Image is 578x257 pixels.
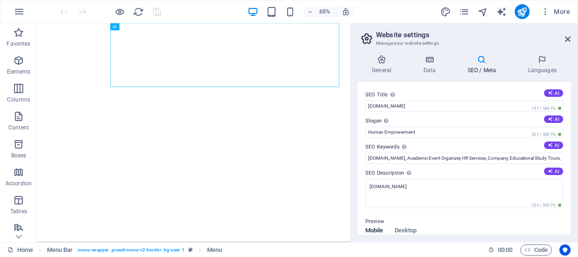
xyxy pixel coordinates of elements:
[365,225,383,238] span: Mobile
[188,247,193,252] i: This element is a customizable preset
[133,7,144,17] i: Reload page
[8,124,29,131] p: Content
[544,89,563,97] button: SEO Title
[365,216,384,227] p: Preview
[544,142,563,149] button: SEO Keywords
[133,6,144,17] button: reload
[6,180,32,187] p: Accordion
[342,7,350,16] i: On resize automatically adjust zoom level to fit chosen device.
[114,6,125,17] button: Click here to leave preview mode and continue editing
[537,4,574,19] button: More
[514,55,571,74] h4: Languages
[498,244,512,256] span: 00 00
[47,244,222,256] nav: breadcrumb
[376,39,552,47] h3: Manage your website settings
[530,131,563,138] span: 201 / 580 Px
[365,168,563,179] label: SEO Description
[365,89,563,101] label: SEO Title
[7,68,31,75] p: Elements
[530,202,563,209] span: 104 / 990 Px
[358,55,409,74] h4: General
[47,244,73,256] span: Click to select. Double-click to edit
[524,244,548,256] span: Code
[365,115,563,127] label: Slogan
[530,105,563,112] span: 147 / 580 Px
[453,55,514,74] h4: SEO / Meta
[504,246,506,253] span: :
[365,227,417,245] div: Preview
[459,6,470,17] button: pages
[440,7,451,17] i: Design (Ctrl+Alt+Y)
[395,225,417,238] span: Desktop
[459,7,470,17] i: Pages (Ctrl+Alt+S)
[541,7,570,16] span: More
[477,6,489,17] button: navigator
[207,244,222,256] span: Click to select. Double-click to edit
[10,208,27,215] p: Tables
[409,55,453,74] h4: Data
[365,127,563,138] input: Slogan...
[76,244,184,256] span: . menu-wrapper .preset-menu-v2-border .bg-user-1
[488,244,513,256] h6: Session time
[520,244,552,256] button: Code
[477,7,488,17] i: Navigator
[7,96,30,103] p: Columns
[7,244,33,256] a: Click to cancel selection. Double-click to open Pages
[376,31,571,39] h2: Website settings
[559,244,571,256] button: Usercentrics
[7,40,30,47] p: Favorites
[440,6,451,17] button: design
[544,115,563,123] button: Slogan
[303,6,336,17] button: 65%
[11,152,27,159] p: Boxes
[544,168,563,175] button: SEO Description
[317,6,332,17] h6: 65%
[515,4,530,19] button: publish
[365,142,563,153] label: SEO Keywords
[496,6,507,17] button: text_generator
